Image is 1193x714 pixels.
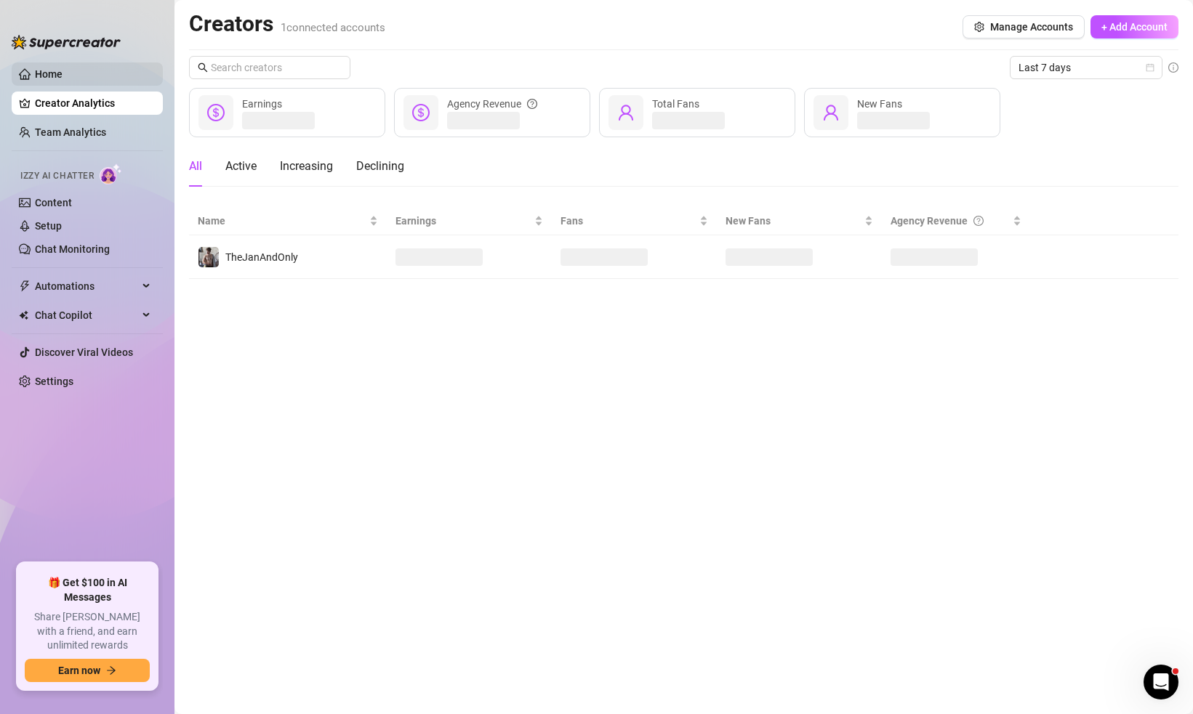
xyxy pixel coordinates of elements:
[395,213,531,229] span: Earnings
[1090,15,1178,38] button: + Add Account
[35,275,138,298] span: Automations
[35,304,138,327] span: Chat Copilot
[207,104,225,121] span: dollar-circle
[280,158,333,175] div: Increasing
[25,576,150,604] span: 🎁 Get $100 in AI Messages
[189,10,385,38] h2: Creators
[25,659,150,682] button: Earn nowarrow-right
[561,213,696,229] span: Fans
[35,92,151,115] a: Creator Analytics
[726,213,861,229] span: New Fans
[198,213,366,229] span: Name
[356,158,404,175] div: Declining
[617,104,635,121] span: user
[189,158,202,175] div: All
[35,68,63,80] a: Home
[552,207,717,235] th: Fans
[100,163,122,184] img: AI Chatter
[387,207,552,235] th: Earnings
[963,15,1085,38] button: Manage Accounts
[211,60,330,76] input: Search creators
[25,610,150,653] span: Share [PERSON_NAME] with a friend, and earn unlimited rewards
[198,247,219,267] img: TheJanAndOnly
[1146,63,1154,72] span: calendar
[1019,57,1154,78] span: Last 7 days
[857,98,902,110] span: New Fans
[717,207,882,235] th: New Fans
[189,207,387,235] th: Name
[527,96,537,112] span: question-circle
[106,665,116,676] span: arrow-right
[973,213,984,229] span: question-circle
[974,22,984,32] span: setting
[822,104,840,121] span: user
[412,104,430,121] span: dollar-circle
[19,310,28,320] img: Chat Copilot
[652,98,699,110] span: Total Fans
[198,62,208,73] span: search
[19,280,31,292] span: thunderbolt
[20,169,94,183] span: Izzy AI Chatter
[12,35,121,49] img: logo-BBDzfeDw.svg
[281,21,385,34] span: 1 connected accounts
[35,243,110,255] a: Chat Monitoring
[58,665,100,676] span: Earn now
[35,197,72,208] a: Content
[35,346,133,358] a: Discover Viral Videos
[35,126,106,138] a: Team Analytics
[990,21,1073,33] span: Manage Accounts
[35,220,62,232] a: Setup
[447,96,537,112] div: Agency Revenue
[891,213,1010,229] div: Agency Revenue
[225,251,298,263] span: TheJanAndOnly
[225,158,257,175] div: Active
[242,98,282,110] span: Earnings
[1144,665,1178,699] iframe: Intercom live chat
[1168,62,1178,73] span: info-circle
[1101,21,1168,33] span: + Add Account
[35,376,73,387] a: Settings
